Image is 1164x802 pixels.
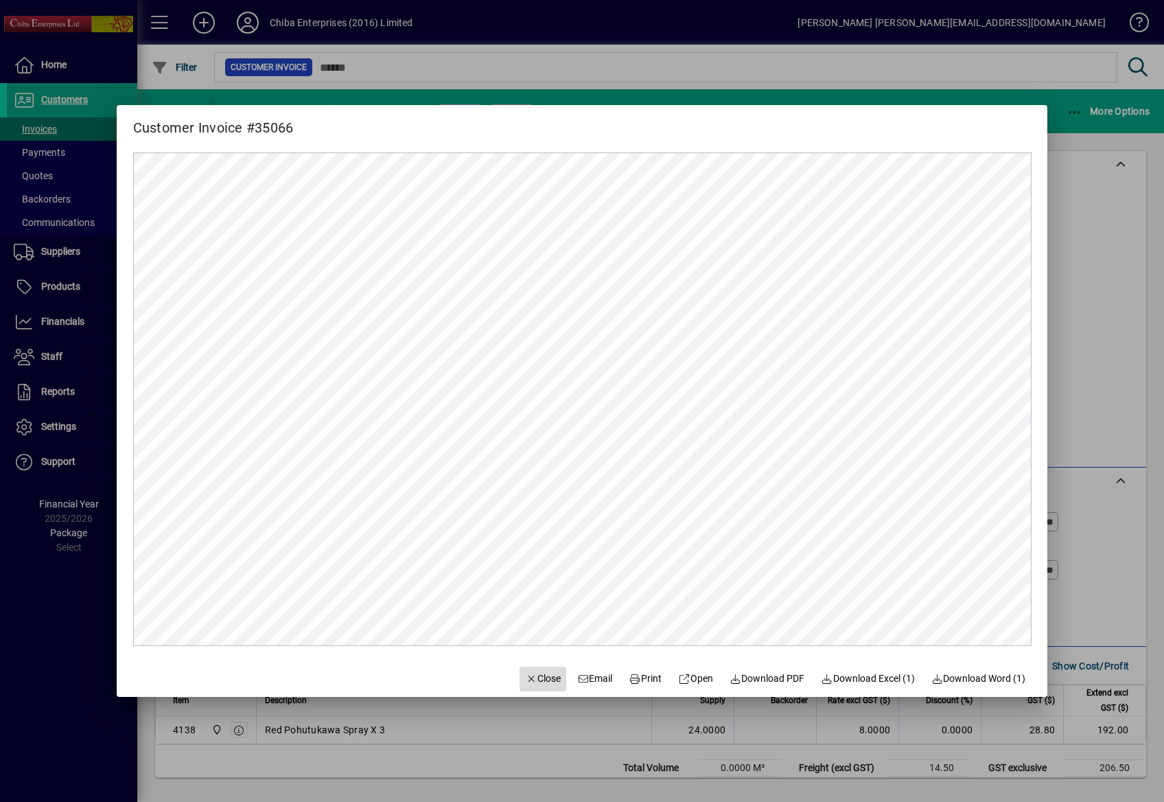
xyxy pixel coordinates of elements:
[926,667,1032,691] button: Download Word (1)
[730,672,805,686] span: Download PDF
[931,672,1026,686] span: Download Word (1)
[724,667,811,691] a: Download PDF
[629,672,662,686] span: Print
[815,667,920,691] button: Download Excel (1)
[623,667,667,691] button: Print
[821,672,915,686] span: Download Excel (1)
[577,672,613,686] span: Email
[673,667,719,691] a: Open
[525,672,561,686] span: Close
[678,672,713,686] span: Open
[117,105,310,139] h2: Customer Invoice #35066
[572,667,618,691] button: Email
[520,667,566,691] button: Close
